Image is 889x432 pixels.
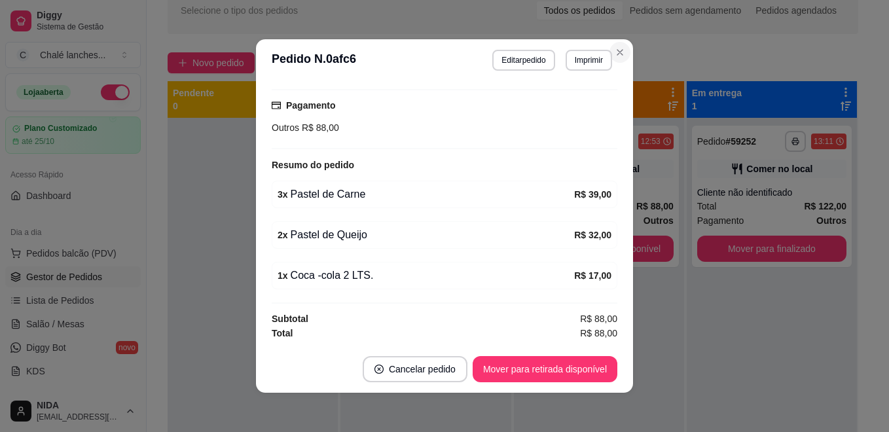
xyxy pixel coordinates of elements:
[272,314,308,324] strong: Subtotal
[374,365,384,374] span: close-circle
[278,230,288,240] strong: 2 x
[278,270,288,281] strong: 1 x
[609,42,630,63] button: Close
[272,328,293,338] strong: Total
[278,187,574,202] div: Pastel de Carne
[574,189,611,200] strong: R$ 39,00
[580,326,617,340] span: R$ 88,00
[299,122,339,133] span: R$ 88,00
[272,160,354,170] strong: Resumo do pedido
[574,230,611,240] strong: R$ 32,00
[272,101,281,110] span: credit-card
[566,50,612,71] button: Imprimir
[278,189,288,200] strong: 3 x
[278,268,574,283] div: Coca -cola 2 LTS.
[492,50,554,71] button: Editarpedido
[272,122,299,133] span: Outros
[272,50,356,71] h3: Pedido N. 0afc6
[580,312,617,326] span: R$ 88,00
[363,356,467,382] button: close-circleCancelar pedido
[278,227,574,243] div: Pastel de Queijo
[574,270,611,281] strong: R$ 17,00
[473,356,617,382] button: Mover para retirada disponível
[286,100,335,111] strong: Pagamento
